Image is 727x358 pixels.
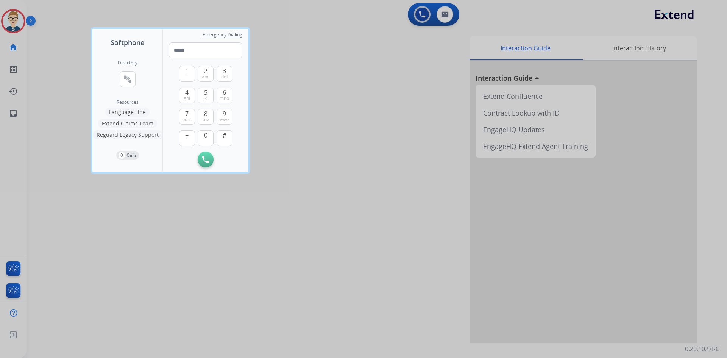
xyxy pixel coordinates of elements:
span: ghi [184,95,190,102]
span: 5 [204,88,207,97]
h2: Directory [118,60,137,66]
button: 0 [198,130,214,146]
span: 9 [223,109,226,118]
button: Reguard Legacy Support [93,130,162,139]
p: Calls [126,152,137,159]
p: 0 [119,152,125,159]
span: def [221,74,228,80]
span: Softphone [111,37,144,48]
span: tuv [203,117,209,123]
span: wxyz [219,117,229,123]
mat-icon: connect_without_contact [123,75,132,84]
span: 7 [185,109,189,118]
button: 8tuv [198,109,214,125]
span: 4 [185,88,189,97]
button: Extend Claims Team [98,119,157,128]
span: abc [202,74,209,80]
span: jkl [203,95,208,102]
button: 2abc [198,66,214,82]
button: 4ghi [179,88,195,103]
button: 6mno [217,88,232,103]
p: 0.20.1027RC [685,344,719,353]
span: # [223,131,226,140]
button: 5jkl [198,88,214,103]
span: 1 [185,66,189,75]
button: + [179,130,195,146]
img: call-button [202,156,209,163]
span: + [185,131,189,140]
span: pqrs [182,117,192,123]
button: 9wxyz [217,109,232,125]
button: # [217,130,232,146]
span: 0 [204,131,207,140]
span: 8 [204,109,207,118]
span: Resources [117,99,139,105]
span: mno [220,95,229,102]
button: 3def [217,66,232,82]
span: 6 [223,88,226,97]
button: 1 [179,66,195,82]
span: 2 [204,66,207,75]
span: 3 [223,66,226,75]
button: 0Calls [116,151,139,160]
span: Emergency Dialing [203,32,242,38]
button: 7pqrs [179,109,195,125]
button: Language Line [105,108,150,117]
